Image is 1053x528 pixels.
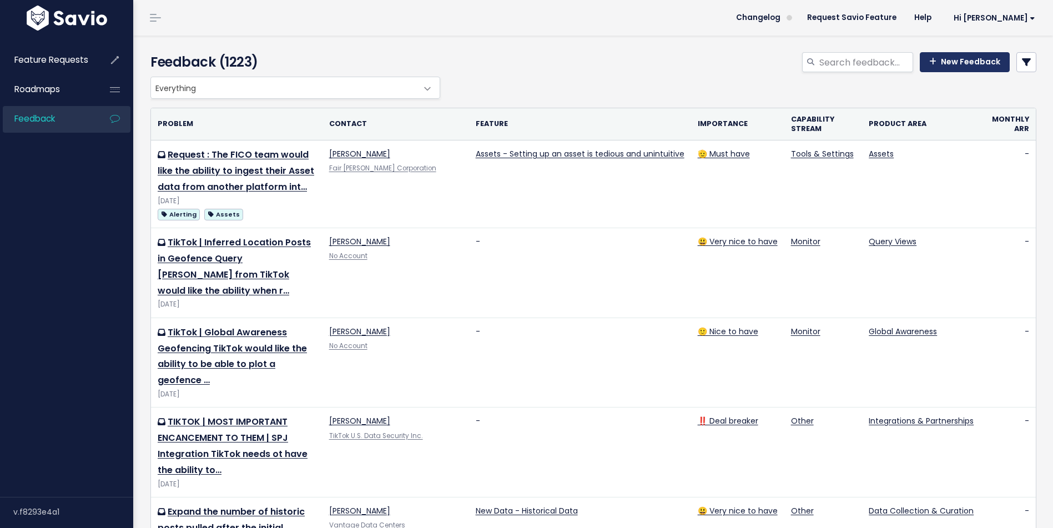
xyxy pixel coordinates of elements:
[469,228,691,318] td: -
[983,140,1036,228] td: -
[698,326,758,337] a: 🙂 Nice to have
[329,236,390,247] a: [PERSON_NAME]
[329,148,390,159] a: [PERSON_NAME]
[158,195,316,207] div: [DATE]
[869,505,974,516] a: Data Collection & Curation
[469,408,691,497] td: -
[158,207,200,221] a: Alerting
[691,108,784,140] th: Importance
[869,415,974,426] a: Integrations & Partnerships
[698,415,758,426] a: ‼️ Deal breaker
[204,209,243,220] span: Assets
[983,408,1036,497] td: -
[14,113,55,124] span: Feedback
[905,9,940,26] a: Help
[698,236,778,247] a: 😃 Very nice to have
[329,341,367,350] a: No Account
[476,505,578,516] a: New Data - Historical Data
[983,228,1036,318] td: -
[158,389,316,400] div: [DATE]
[983,108,1036,140] th: Monthly ARR
[158,299,316,310] div: [DATE]
[151,108,323,140] th: Problem
[329,164,436,173] a: Fair [PERSON_NAME] Corporation
[469,108,691,140] th: Feature
[158,148,314,193] a: Request : The FICO team would like the ability to ingest their Asset data from another platform int…
[204,207,243,221] a: Assets
[869,326,937,337] a: Global Awareness
[791,148,854,159] a: Tools & Settings
[13,497,133,526] div: v.f8293e4a1
[791,415,814,426] a: Other
[920,52,1010,72] a: New Feedback
[791,505,814,516] a: Other
[14,83,60,95] span: Roadmaps
[158,479,316,490] div: [DATE]
[3,47,92,73] a: Feature Requests
[329,431,423,440] a: TikTok U.S. Data Security Inc.
[158,415,308,476] a: TIKTOK | MOST IMPORTANT ENCANCEMENT TO THEM | SPJ Integration TikTok needs ot have the ability to…
[798,9,905,26] a: Request Savio Feature
[869,236,916,247] a: Query Views
[329,415,390,426] a: [PERSON_NAME]
[150,52,435,72] h4: Feedback (1223)
[736,14,780,22] span: Changelog
[3,77,92,102] a: Roadmaps
[469,318,691,408] td: -
[791,326,820,337] a: Monitor
[158,209,200,220] span: Alerting
[158,326,307,386] a: TikTok | Global Awareness Geofencing TikTok would like the ability to be able to plot a geofence …
[954,14,1035,22] span: Hi [PERSON_NAME]
[940,9,1044,27] a: Hi [PERSON_NAME]
[150,77,440,99] span: Everything
[323,108,469,140] th: Contact
[869,148,894,159] a: Assets
[14,54,88,66] span: Feature Requests
[983,318,1036,408] td: -
[476,148,684,159] a: Assets - Setting up an asset is tedious and unintuitive
[698,148,750,159] a: 🫡 Must have
[862,108,983,140] th: Product Area
[698,505,778,516] a: 😃 Very nice to have
[329,326,390,337] a: [PERSON_NAME]
[784,108,863,140] th: Capability stream
[151,77,417,98] span: Everything
[329,505,390,516] a: [PERSON_NAME]
[329,252,367,260] a: No Account
[158,236,311,296] a: TikTok | Inferred Location Posts in Geofence Query [PERSON_NAME] from TikTok would like the abili...
[818,52,913,72] input: Search feedback...
[3,106,92,132] a: Feedback
[791,236,820,247] a: Monitor
[24,6,110,31] img: logo-white.9d6f32f41409.svg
